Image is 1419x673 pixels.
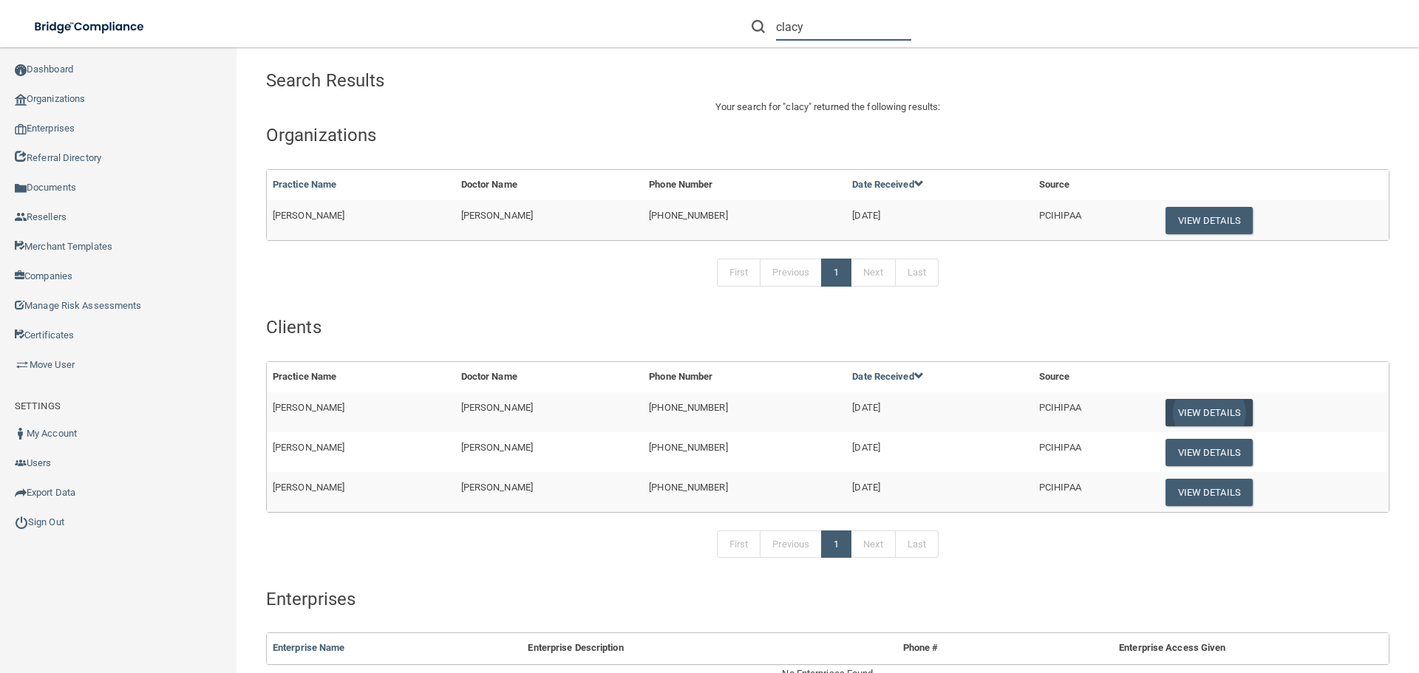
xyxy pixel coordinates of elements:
[895,259,939,287] a: Last
[1166,399,1253,426] button: View Details
[1033,170,1154,200] th: Source
[848,633,992,663] th: Phone #
[273,402,344,413] span: [PERSON_NAME]
[717,259,761,287] a: First
[852,442,880,453] span: [DATE]
[852,371,923,382] a: Date Received
[760,530,822,558] a: Previous
[760,259,822,287] a: Previous
[266,590,1389,609] h4: Enterprises
[15,124,27,134] img: enterprise.0d942306.png
[461,442,533,453] span: [PERSON_NAME]
[15,358,30,372] img: briefcase.64adab9b.png
[649,210,727,221] span: [PHONE_NUMBER]
[752,20,765,33] img: ic-search.3b580494.png
[1039,210,1081,221] span: PCIHIPAA
[852,402,880,413] span: [DATE]
[273,482,344,493] span: [PERSON_NAME]
[821,530,851,558] a: 1
[1033,362,1154,392] th: Source
[455,362,644,392] th: Doctor Name
[1166,479,1253,506] button: View Details
[821,259,851,287] a: 1
[852,179,923,190] a: Date Received
[266,98,1389,116] p: Your search for " " returned the following results:
[643,362,846,392] th: Phone Number
[15,64,27,76] img: ic_dashboard_dark.d01f4a41.png
[1039,402,1081,413] span: PCIHIPAA
[15,516,28,529] img: ic_power_dark.7ecde6b1.png
[461,210,533,221] span: [PERSON_NAME]
[273,442,344,453] span: [PERSON_NAME]
[22,12,158,42] img: bridge_compliance_login_screen.278c3ca4.svg
[15,428,27,440] img: ic_user_dark.df1a06c3.png
[649,482,727,493] span: [PHONE_NUMBER]
[461,482,533,493] span: [PERSON_NAME]
[895,530,939,558] a: Last
[1166,207,1253,234] button: View Details
[273,642,345,653] a: Enterprise Name
[461,402,533,413] span: [PERSON_NAME]
[643,170,846,200] th: Phone Number
[649,442,727,453] span: [PHONE_NUMBER]
[266,126,1389,145] h4: Organizations
[1166,439,1253,466] button: View Details
[992,633,1352,663] th: Enterprise Access Given
[266,318,1389,337] h4: Clients
[851,259,895,287] a: Next
[851,530,895,558] a: Next
[455,170,644,200] th: Doctor Name
[649,402,727,413] span: [PHONE_NUMBER]
[852,210,880,221] span: [DATE]
[15,94,27,106] img: organization-icon.f8decf85.png
[15,397,61,415] label: SETTINGS
[15,182,27,194] img: icon-documents.8dae5593.png
[1039,482,1081,493] span: PCIHIPAA
[776,13,911,41] input: Search
[717,530,761,558] a: First
[852,482,880,493] span: [DATE]
[786,101,809,112] span: clacy
[15,487,27,499] img: icon-export.b9366987.png
[273,210,344,221] span: [PERSON_NAME]
[273,179,336,190] a: Practice Name
[266,71,721,90] h4: Search Results
[15,457,27,469] img: icon-users.e205127d.png
[522,633,848,663] th: Enterprise Description
[15,211,27,223] img: ic_reseller.de258add.png
[267,362,455,392] th: Practice Name
[1039,442,1081,453] span: PCIHIPAA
